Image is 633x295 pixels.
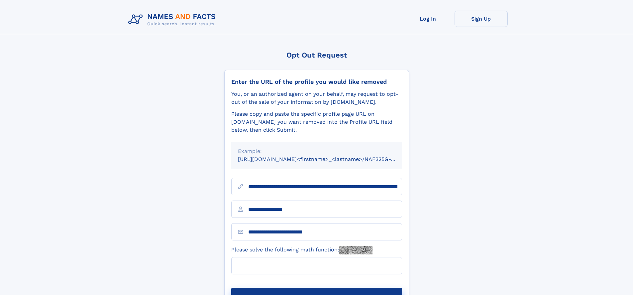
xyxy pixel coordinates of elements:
div: Example: [238,147,395,155]
label: Please solve the following math function: [231,246,372,254]
img: Logo Names and Facts [126,11,221,29]
small: [URL][DOMAIN_NAME]<firstname>_<lastname>/NAF325G-xxxxxxxx [238,156,415,162]
div: Opt Out Request [224,51,409,59]
a: Sign Up [455,11,508,27]
div: You, or an authorized agent on your behalf, may request to opt-out of the sale of your informatio... [231,90,402,106]
div: Please copy and paste the specific profile page URL on [DOMAIN_NAME] you want removed into the Pr... [231,110,402,134]
a: Log In [401,11,455,27]
div: Enter the URL of the profile you would like removed [231,78,402,85]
